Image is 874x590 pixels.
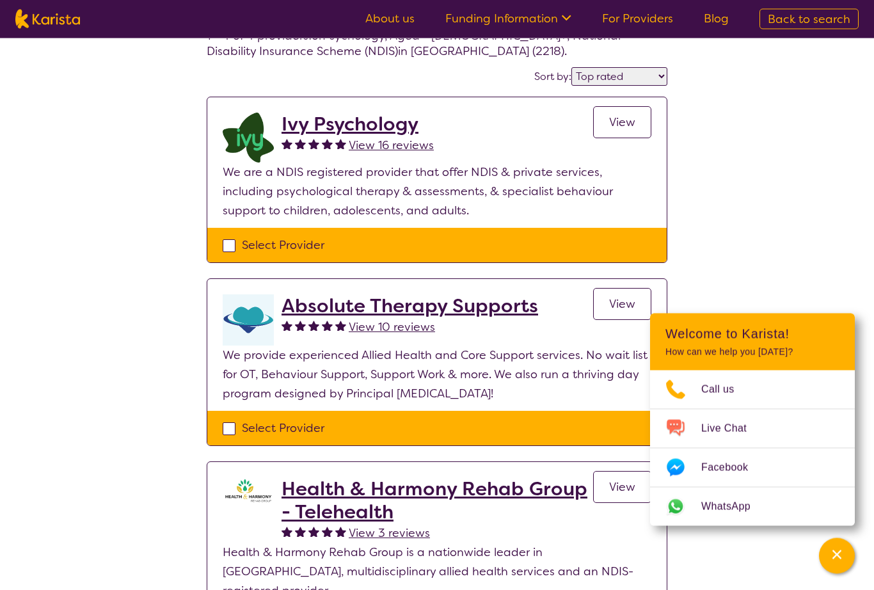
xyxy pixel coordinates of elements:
[650,371,855,526] ul: Choose channel
[308,321,319,331] img: fullstar
[665,347,839,358] p: How can we help you [DATE]?
[282,295,538,318] a: Absolute Therapy Supports
[282,478,593,524] a: Health & Harmony Rehab Group - Telehealth
[650,314,855,526] div: Channel Menu
[609,480,635,495] span: View
[701,419,762,438] span: Live Chat
[335,527,346,538] img: fullstar
[15,10,80,29] img: Karista logo
[295,321,306,331] img: fullstar
[349,320,435,335] span: View 10 reviews
[322,527,333,538] img: fullstar
[650,488,855,526] a: Web link opens in a new tab.
[445,11,571,26] a: Funding Information
[349,318,435,337] a: View 10 reviews
[223,346,651,404] p: We provide experienced Allied Health and Core Support services. No wait list for OT, Behaviour Su...
[282,527,292,538] img: fullstar
[335,139,346,150] img: fullstar
[768,12,850,27] span: Back to search
[223,163,651,221] p: We are a NDIS registered provider that offer NDIS & private services, including psychological the...
[593,472,651,504] a: View
[704,11,729,26] a: Blog
[365,11,415,26] a: About us
[223,478,274,504] img: ztak9tblhgtrn1fit8ap.png
[295,139,306,150] img: fullstar
[349,136,434,155] a: View 16 reviews
[295,527,306,538] img: fullstar
[223,113,274,163] img: lcqb2d1jpug46odws9wh.png
[335,321,346,331] img: fullstar
[308,139,319,150] img: fullstar
[609,115,635,131] span: View
[534,70,571,84] label: Sort by:
[609,297,635,312] span: View
[349,138,434,154] span: View 16 reviews
[223,295,274,346] img: otyvwjbtyss6nczvq3hf.png
[322,139,333,150] img: fullstar
[665,326,839,342] h2: Welcome to Karista!
[602,11,673,26] a: For Providers
[701,458,763,477] span: Facebook
[819,538,855,574] button: Channel Menu
[282,321,292,331] img: fullstar
[308,527,319,538] img: fullstar
[349,526,430,541] span: View 3 reviews
[282,139,292,150] img: fullstar
[282,113,434,136] a: Ivy Psychology
[701,497,766,516] span: WhatsApp
[701,380,750,399] span: Call us
[322,321,333,331] img: fullstar
[593,107,651,139] a: View
[759,9,859,29] a: Back to search
[349,524,430,543] a: View 3 reviews
[593,289,651,321] a: View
